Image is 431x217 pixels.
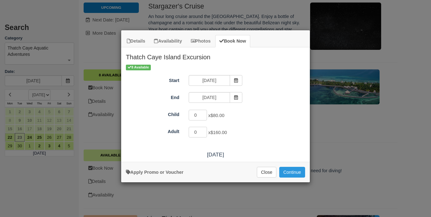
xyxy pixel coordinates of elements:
label: Start [121,75,184,84]
span: $160.00 [210,130,227,135]
h2: Thatch Caye Island Excursion [121,47,310,64]
span: [DATE] [207,151,224,158]
button: Close [257,167,276,178]
a: Photos [187,35,215,47]
label: Child [121,109,184,118]
span: $80.00 [210,113,224,118]
input: Adult [189,127,207,138]
span: x [208,130,227,135]
label: End [121,92,184,101]
div: Item Modal [121,47,310,159]
label: Adult [121,126,184,135]
span: 8 Available [126,65,151,70]
span: x [208,113,224,118]
button: Add to Booking [279,167,305,178]
a: Availability [150,35,186,47]
a: Details [123,35,149,47]
a: Apply Voucher [126,170,183,175]
input: Child [189,110,207,120]
a: Book Now [215,35,250,47]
